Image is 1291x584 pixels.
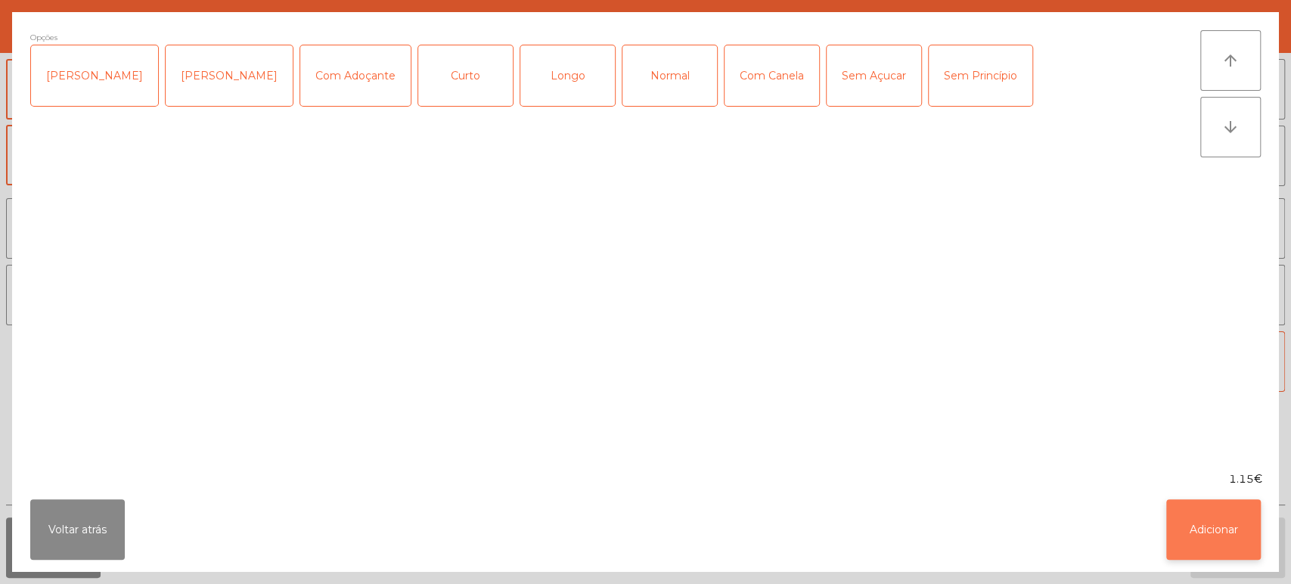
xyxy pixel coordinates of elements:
div: [PERSON_NAME] [31,45,158,106]
button: arrow_downward [1200,97,1261,157]
button: arrow_upward [1200,30,1261,91]
i: arrow_downward [1221,118,1240,136]
div: Sem Princípio [929,45,1032,106]
i: arrow_upward [1221,51,1240,70]
div: Com Canela [725,45,819,106]
div: Sem Açucar [827,45,921,106]
div: Com Adoçante [300,45,411,106]
div: Normal [622,45,717,106]
div: 1.15€ [12,471,1279,487]
div: Longo [520,45,615,106]
span: Opções [30,30,57,45]
button: Voltar atrás [30,499,125,560]
div: [PERSON_NAME] [166,45,293,106]
div: Curto [418,45,513,106]
button: Adicionar [1166,499,1261,560]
